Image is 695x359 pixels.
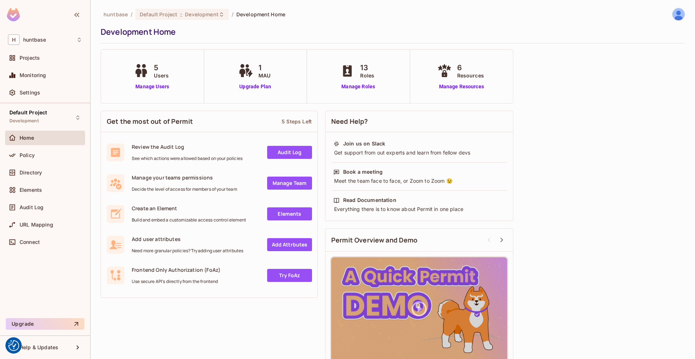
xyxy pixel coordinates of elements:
[267,207,312,220] a: Elements
[9,110,47,115] span: Default Project
[360,62,374,73] span: 13
[20,90,40,96] span: Settings
[333,206,505,213] div: Everything there is to know about Permit in one place
[20,170,42,176] span: Directory
[360,72,374,79] span: Roles
[132,217,246,223] span: Build and embed a customizable access control element
[131,11,132,18] li: /
[20,152,35,158] span: Policy
[101,26,681,37] div: Development Home
[457,72,484,79] span: Resources
[132,174,237,181] span: Manage your teams permissions
[104,11,128,18] span: the active workspace
[236,11,285,18] span: Development Home
[20,239,40,245] span: Connect
[258,62,270,73] span: 1
[23,37,46,43] span: Workspace: huntbase
[267,238,312,251] a: Add Attrbutes
[8,34,20,45] span: H
[132,156,243,161] span: See which actions were allowed based on your policies
[20,72,46,78] span: Monitoring
[20,222,53,228] span: URL Mapping
[154,72,169,79] span: Users
[331,236,418,245] span: Permit Overview and Demo
[267,269,312,282] a: Try FoAz
[20,135,34,141] span: Home
[132,143,243,150] span: Review the Audit Log
[185,11,218,18] span: Development
[132,236,243,242] span: Add user attributes
[6,318,84,330] button: Upgrade
[8,340,19,351] button: Consent Preferences
[282,118,312,125] div: 5 Steps Left
[154,62,169,73] span: 5
[20,345,58,350] span: Help & Updates
[435,83,488,90] a: Manage Resources
[132,205,246,212] span: Create an Element
[20,187,42,193] span: Elements
[331,117,368,126] span: Need Help?
[9,118,39,124] span: Development
[237,83,274,90] a: Upgrade Plan
[343,140,385,147] div: Join us on Slack
[7,8,20,21] img: SReyMgAAAABJRU5ErkJggg==
[333,149,505,156] div: Get support from out experts and learn from fellow devs
[132,186,237,192] span: Decide the level of access for members of your team
[673,8,685,20] img: Ravindra Bangrawa
[107,117,193,126] span: Get the most out of Permit
[132,266,220,273] span: Frontend Only Authorization (FoAz)
[8,340,19,351] img: Revisit consent button
[20,204,43,210] span: Audit Log
[132,83,172,90] a: Manage Users
[232,11,233,18] li: /
[267,177,312,190] a: Manage Team
[258,72,270,79] span: MAU
[140,11,177,18] span: Default Project
[267,146,312,159] a: Audit Log
[333,177,505,185] div: Meet the team face to face, or Zoom to Zoom 😉
[20,55,40,61] span: Projects
[132,279,220,284] span: Use secure API's directly from the frontend
[343,168,383,176] div: Book a meeting
[180,12,182,17] span: :
[338,83,378,90] a: Manage Roles
[132,248,243,254] span: Need more granular policies? Try adding user attributes
[457,62,484,73] span: 6
[343,197,396,204] div: Read Documentation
